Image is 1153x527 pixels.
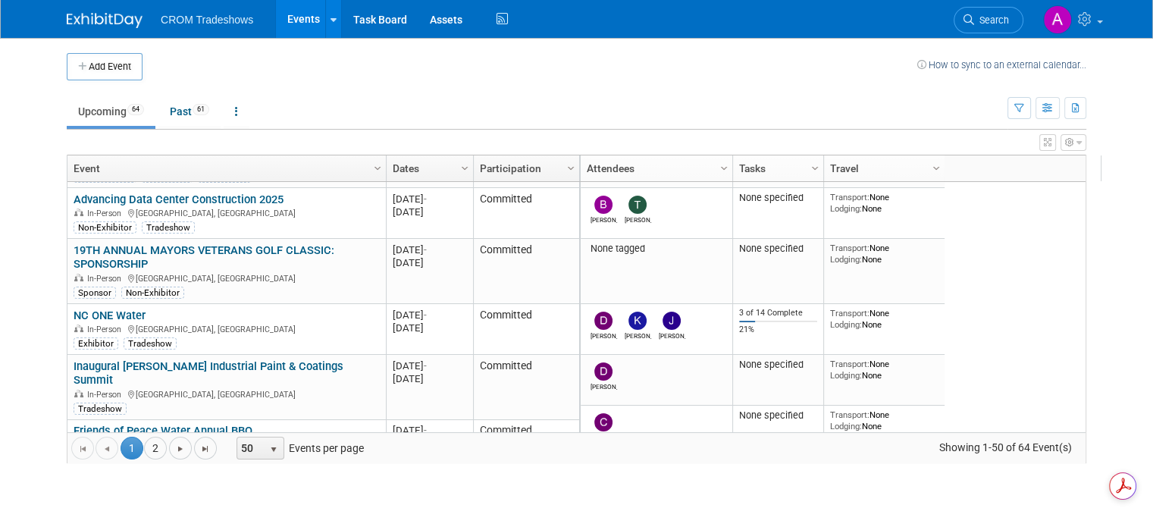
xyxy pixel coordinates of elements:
td: Committed [473,355,579,420]
img: Daniel Haugland [594,362,613,381]
div: Josh Homes [659,330,685,340]
span: - [424,425,427,436]
span: Transport: [830,359,869,369]
span: Column Settings [459,162,471,174]
span: select [268,444,280,456]
div: [DATE] [393,243,466,256]
span: Column Settings [718,162,730,174]
a: Event [74,155,376,181]
span: Lodging: [830,421,862,431]
button: Add Event [67,53,143,80]
a: Travel [830,155,935,181]
span: 50 [237,438,263,459]
span: Lodging: [830,254,862,265]
span: 1 [121,437,143,460]
span: Column Settings [930,162,942,174]
div: Branden Peterson [591,214,617,224]
span: Column Settings [809,162,821,174]
div: None specified [739,359,818,371]
img: In-Person Event [74,274,83,281]
div: Cameron Kenyon [591,431,617,441]
span: In-Person [87,209,126,218]
img: In-Person Event [74,209,83,216]
a: Upcoming64 [67,97,155,126]
a: Dates [393,155,463,181]
span: Transport: [830,192,869,202]
div: Tradeshow [74,403,127,415]
span: Transport: [830,409,869,420]
span: Go to the previous page [101,443,113,455]
a: Go to the previous page [96,437,118,460]
div: [DATE] [393,372,466,385]
div: None None [830,409,939,431]
div: Daniel Austria [591,330,617,340]
a: Go to the next page [169,437,192,460]
img: ExhibitDay [67,13,143,28]
div: None specified [739,243,818,255]
img: Kelly Lee [628,312,647,330]
div: Tradeshow [124,337,177,350]
span: Lodging: [830,370,862,381]
div: [DATE] [393,424,466,437]
div: [DATE] [393,309,466,322]
span: Search [974,14,1009,26]
a: Column Settings [370,155,387,178]
div: None specified [739,409,818,422]
span: Transport: [830,308,869,318]
div: None None [830,308,939,330]
img: In-Person Event [74,325,83,332]
a: Column Settings [929,155,945,178]
a: 19TH ANNUAL MAYORS VETERANS GOLF CLASSIC: SPONSORSHIP [74,243,334,271]
span: 61 [193,104,209,115]
td: Committed [473,239,579,304]
span: In-Person [87,325,126,334]
span: 64 [127,104,144,115]
span: Column Settings [371,162,384,174]
div: None tagged [587,243,727,255]
span: - [424,309,427,321]
span: Go to the first page [77,443,89,455]
div: None None [830,359,939,381]
div: [GEOGRAPHIC_DATA], [GEOGRAPHIC_DATA] [74,322,379,335]
img: Josh Homes [663,312,681,330]
div: [DATE] [393,205,466,218]
div: Sponsor [74,287,116,299]
span: - [424,244,427,256]
td: Committed [473,304,579,355]
span: Lodging: [830,319,862,330]
span: In-Person [87,274,126,284]
a: Column Settings [716,155,733,178]
span: Column Settings [565,162,577,174]
span: In-Person [87,390,126,400]
span: Lodging: [830,203,862,214]
div: Exhibitor [74,337,118,350]
div: [DATE] [393,322,466,334]
a: Search [954,7,1023,33]
div: [DATE] [393,193,466,205]
div: None None [830,243,939,265]
div: 21% [739,325,818,335]
img: Cameron Kenyon [594,413,613,431]
div: [DATE] [393,256,466,269]
div: [DATE] [393,359,466,372]
td: Committed [473,420,579,471]
span: Events per page [218,437,379,460]
div: Kelly Lee [625,330,651,340]
img: Branden Peterson [594,196,613,214]
div: [GEOGRAPHIC_DATA], [GEOGRAPHIC_DATA] [74,387,379,400]
span: - [424,193,427,205]
div: Non-Exhibitor [74,221,136,234]
div: Tradeshow [142,221,195,234]
img: Tod Green [628,196,647,214]
div: Daniel Haugland [591,381,617,391]
span: Showing 1-50 of 64 Event(s) [925,437,1086,458]
div: 3 of 14 Complete [739,308,818,318]
img: Daniel Austria [594,312,613,330]
img: Alicia Walker [1043,5,1072,34]
a: Tasks [739,155,813,181]
a: Column Settings [807,155,824,178]
a: Participation [480,155,569,181]
div: Non-Exhibitor [121,287,184,299]
a: Go to the first page [71,437,94,460]
span: CROM Tradeshows [161,14,253,26]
